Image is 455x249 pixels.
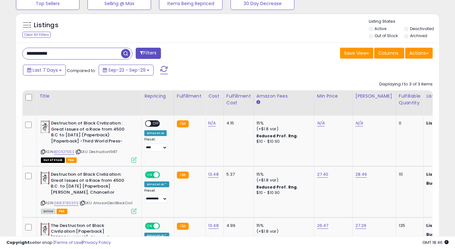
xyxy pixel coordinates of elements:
label: Out of Stock [375,33,398,38]
span: All listings that are currently out of stock and unavailable for purchase on Amazon [41,157,65,163]
small: FBA [177,120,189,127]
div: Cost [208,93,221,100]
h5: Listings [34,21,58,30]
small: FBA [177,172,189,179]
span: OFF [159,223,169,229]
a: Terms of Use [55,239,82,245]
div: Amazon AI * [144,181,169,187]
small: Amazon Fees. [256,100,260,105]
div: (+$1.8 var) [256,177,309,183]
a: Privacy Policy [83,239,111,245]
div: $10 - $10.90 [256,190,309,196]
div: Clear All Filters [22,32,51,38]
span: | SKU: AmazonDestBlackCivil [80,200,133,205]
a: 27.29 [355,222,367,229]
small: FBA [177,223,189,230]
div: Amazon Fees [256,93,312,100]
div: ASIN: [41,120,137,162]
b: Reduced Prof. Rng. [256,184,298,190]
div: (+$1.8 var) [256,229,309,234]
a: B001O751ES [54,149,74,155]
span: | SKU: Destruction1987 [75,149,118,154]
div: 4.99 [226,223,249,229]
a: 13.48 [208,171,219,178]
button: Save View [340,48,373,59]
p: Listing States: [369,19,439,25]
a: 13.48 [208,222,219,229]
div: 15% [256,120,309,126]
span: ON [146,223,154,229]
span: FBA [66,157,77,163]
div: 15% [256,223,309,229]
img: 51Bv7BxCiZL._SL40_.jpg [41,223,49,236]
a: 27.40 [317,171,329,178]
button: Columns [374,48,404,59]
div: Min Price [317,93,350,100]
div: $10 - $10.90 [256,139,309,144]
button: Sep-23 - Sep-29 [99,65,154,76]
div: Preset: [144,189,169,203]
div: Repricing [144,93,171,100]
div: 0 [399,120,419,126]
span: Compared to: [67,68,96,74]
a: N/A [317,120,325,126]
span: ON [146,172,154,178]
img: 51JKp+gPggL._SL40_.jpg [41,120,49,133]
div: (+$1.8 var) [256,126,309,132]
div: Amazon AI [144,130,167,136]
img: 51MzVNDH8+L._SL40_.jpg [41,172,49,184]
div: 111 [399,172,419,177]
div: 15% [256,172,309,177]
a: 26.47 [317,222,329,229]
div: seller snap | | [6,240,111,246]
b: Destruction of Black Civilization : Great Issues of a Race from 4500 B.C to [DATE] (Paperback) [P... [51,120,129,146]
b: The Destruction of Black Civilization [Paperback] [PERSON_NAME], Chancellor [51,223,128,242]
span: Last 7 Days [33,67,58,73]
div: 135 [399,223,419,229]
div: ASIN: [41,172,137,213]
span: 2025-10-7 18:46 GMT [422,239,449,245]
div: Fulfillment [177,93,203,100]
b: Destruction of Black Civilization: Great Issues of a Race from 4500 B.C. to [DATE] [Paperback] [P... [51,172,128,197]
div: Fulfillment Cost [226,93,251,106]
span: Columns [378,50,398,56]
label: Active [375,26,386,31]
span: Sep-23 - Sep-29 [108,67,146,73]
a: N/A [208,120,216,126]
div: Title [39,93,139,100]
button: Last 7 Days [23,65,66,76]
div: Fulfillable Quantity [399,93,421,106]
button: Filters [136,48,161,59]
a: 28.49 [355,171,367,178]
div: 5.37 [226,172,249,177]
b: Reduced Prof. Rng. [256,133,298,139]
a: N/A [355,120,363,126]
a: 0883780305 [54,200,79,206]
span: OFF [159,172,169,178]
div: Displaying 1 to 3 of 3 items [379,81,433,87]
div: Preset: [144,137,169,152]
span: OFF [151,121,161,126]
div: [PERSON_NAME] [355,93,393,100]
label: Archived [410,33,427,38]
strong: Copyright [6,239,30,245]
span: All listings currently available for purchase on Amazon [41,209,56,214]
div: 4.15 [226,120,249,126]
label: Deactivated [410,26,434,31]
button: Actions [405,48,433,59]
span: FBA [57,209,67,214]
